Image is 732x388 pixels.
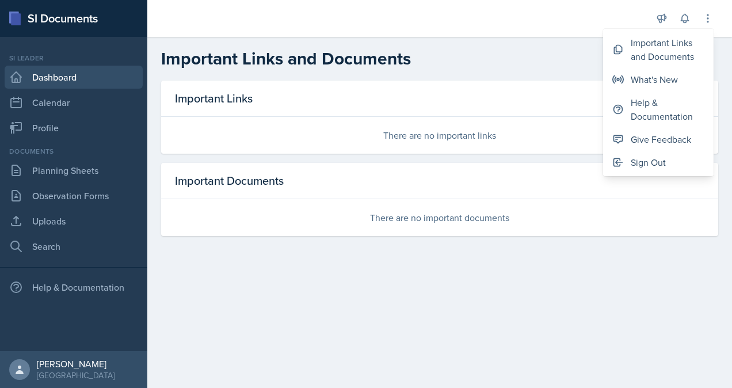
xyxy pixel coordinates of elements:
[603,31,714,68] button: Important Links and Documents
[5,91,143,114] a: Calendar
[37,370,115,381] div: [GEOGRAPHIC_DATA]
[5,184,143,207] a: Observation Forms
[161,117,718,154] div: There are no important links
[161,199,718,236] div: There are no important documents
[631,73,678,86] div: What's New
[5,146,143,157] div: Documents
[5,159,143,182] a: Planning Sheets
[175,172,284,189] span: Important Documents
[631,132,691,146] div: Give Feedback
[5,116,143,139] a: Profile
[603,91,714,128] button: Help & Documentation
[603,151,714,174] button: Sign Out
[603,128,714,151] button: Give Feedback
[5,53,143,63] div: Si leader
[631,96,704,123] div: Help & Documentation
[631,36,704,63] div: Important Links and Documents
[175,90,253,107] span: Important Links
[5,66,143,89] a: Dashboard
[631,155,666,169] div: Sign Out
[603,68,714,91] button: What's New
[5,210,143,233] a: Uploads
[5,276,143,299] div: Help & Documentation
[5,235,143,258] a: Search
[161,48,718,69] h2: Important Links and Documents
[37,358,115,370] div: [PERSON_NAME]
